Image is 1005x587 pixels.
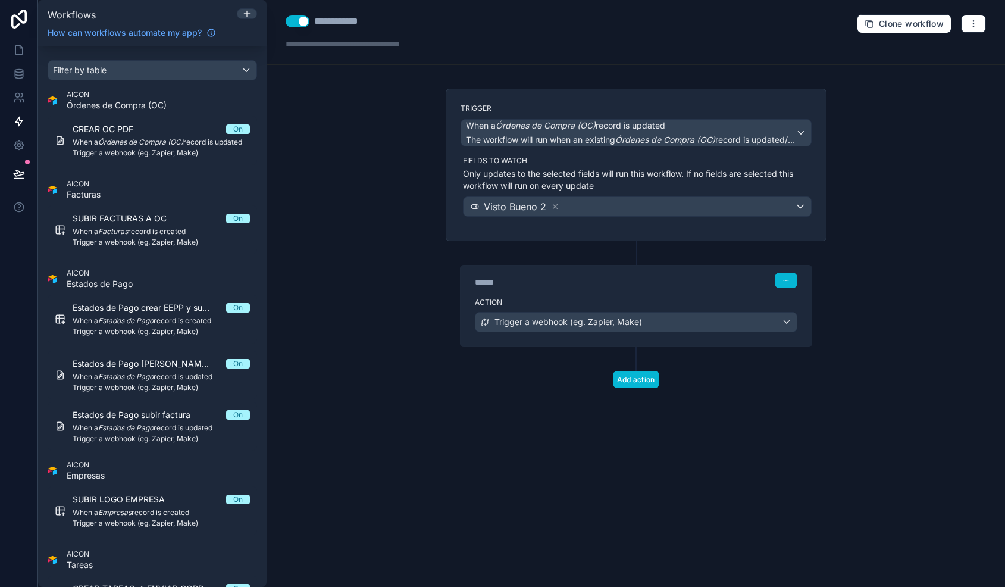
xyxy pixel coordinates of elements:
button: When aÓrdenes de Compra (OC)record is updatedThe workflow will run when an existingÓrdenes de Com... [461,119,812,146]
span: Workflows [48,9,96,21]
button: Add action [613,371,659,388]
em: Órdenes de Compra (OC) [615,135,715,145]
a: How can workflows automate my app? [43,27,221,39]
span: How can workflows automate my app? [48,27,202,39]
label: Fields to watch [463,156,812,166]
span: When a record is updated [466,120,665,132]
em: Órdenes de Compra (OC) [496,120,596,130]
button: Visto Bueno 2 [463,196,812,217]
span: Trigger a webhook (eg. Zapier, Make) [494,316,642,328]
span: The workflow will run when an existing record is updated/changed [466,135,822,145]
span: Visto Bueno 2 [484,199,546,214]
p: Only updates to the selected fields will run this workflow. If no fields are selected this workfl... [463,168,812,192]
button: Trigger a webhook (eg. Zapier, Make) [475,312,797,332]
button: Clone workflow [857,14,951,33]
label: Action [475,298,797,307]
span: Clone workflow [879,18,944,29]
label: Trigger [461,104,812,113]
